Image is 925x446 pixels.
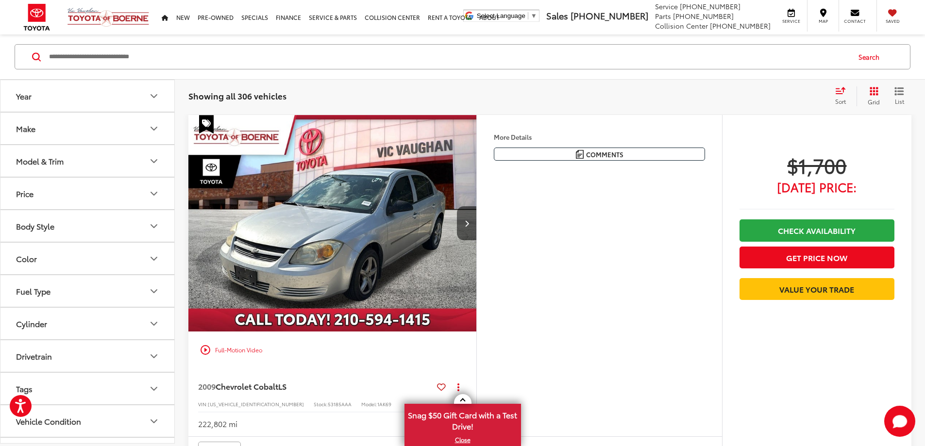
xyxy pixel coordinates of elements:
span: Snag $50 Gift Card with a Test Drive! [405,405,520,434]
button: Actions [450,378,467,395]
div: Cylinder [16,319,47,328]
button: PricePrice [0,178,175,209]
button: List View [887,86,911,106]
span: Grid [868,98,880,106]
h4: More Details [494,133,705,140]
span: Showing all 306 vehicles [188,90,286,101]
div: Vehicle Condition [16,416,81,426]
span: dropdown dots [457,383,459,391]
div: Drivetrain [148,350,160,362]
a: Check Availability [740,219,894,241]
span: Map [812,18,834,24]
button: Next image [457,206,476,240]
div: Color [148,253,160,264]
div: Tags [16,384,33,393]
span: [PHONE_NUMBER] [710,21,771,31]
span: Service [655,1,678,11]
div: Body Style [148,220,160,232]
div: Vehicle Condition [148,415,160,427]
div: 222,802 mi [198,418,237,429]
button: ColorColor [0,243,175,274]
span: Sort [835,97,846,105]
div: Make [148,123,160,134]
button: MakeMake [0,113,175,144]
div: Year [16,91,32,100]
div: Drivetrain [16,351,52,361]
span: Sales [546,9,568,22]
button: Body StyleBody Style [0,210,175,242]
span: Service [780,18,802,24]
span: VIN: [198,400,208,408]
span: [PHONE_NUMBER] [673,11,734,21]
button: Vehicle ConditionVehicle Condition [0,405,175,437]
div: Fuel Type [148,285,160,297]
div: Year [148,90,160,102]
button: YearYear [0,80,175,112]
div: Tags [148,383,160,395]
div: Price [148,188,160,199]
span: List [894,97,904,105]
button: Model & TrimModel & Trim [0,145,175,177]
div: Cylinder [148,318,160,330]
div: Make [16,124,35,133]
img: Comments [576,150,584,158]
span: [DATE] Price: [740,182,894,192]
span: Special [199,115,214,133]
span: Model: [361,400,377,408]
div: Price [16,189,34,198]
a: Select Language​ [477,12,537,19]
img: Vic Vaughan Toyota of Boerne [67,7,150,27]
input: Search by Make, Model, or Keyword [48,45,849,68]
button: Get Price Now [740,247,894,268]
img: 2009 Chevrolet Cobalt LS [188,115,477,332]
a: 2009 Chevrolet Cobalt LS2009 Chevrolet Cobalt LS2009 Chevrolet Cobalt LS2009 Chevrolet Cobalt LS [188,115,477,331]
div: Body Style [16,221,54,231]
svg: Start Chat [884,406,915,437]
button: Comments [494,148,705,161]
span: Select Language [477,12,525,19]
a: 2009Chevrolet CobaltLS [198,381,433,392]
div: Model & Trim [16,156,64,165]
span: [US_VEHICLE_IDENTIFICATION_NUMBER] [208,400,304,408]
span: Parts [655,11,671,21]
div: Fuel Type [16,286,50,296]
button: Fuel TypeFuel Type [0,275,175,307]
span: Chevrolet Cobalt [216,380,278,392]
button: Grid View [857,86,887,106]
span: Saved [882,18,903,24]
span: Stock: [314,400,328,408]
a: Value Your Trade [740,278,894,300]
span: 2009 [198,380,216,392]
button: CylinderCylinder [0,308,175,339]
span: Contact [844,18,866,24]
span: 1AK69 [377,400,391,408]
span: ▼ [531,12,537,19]
span: Comments [586,150,623,159]
button: DrivetrainDrivetrain [0,340,175,372]
span: [PHONE_NUMBER] [680,1,740,11]
span: [PHONE_NUMBER] [571,9,648,22]
span: Collision Center [655,21,708,31]
button: TagsTags [0,373,175,404]
div: Model & Trim [148,155,160,167]
span: $1,700 [740,153,894,177]
span: 53185AAA [328,400,352,408]
span: LS [278,380,286,392]
div: Color [16,254,37,263]
button: Toggle Chat Window [884,406,915,437]
button: Search [849,45,893,69]
button: Select sort value [830,86,857,106]
span: ​ [528,12,528,19]
div: 2009 Chevrolet Cobalt LS 0 [188,115,477,331]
